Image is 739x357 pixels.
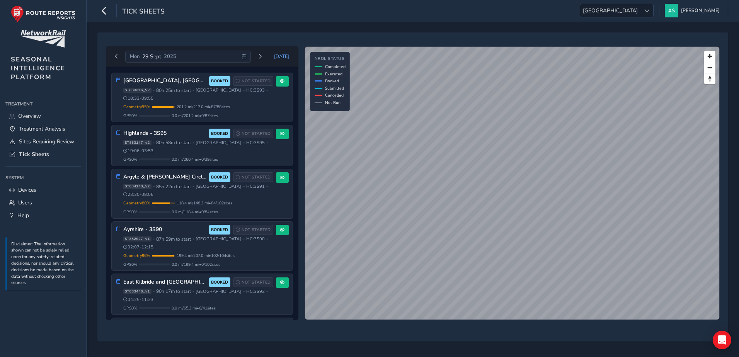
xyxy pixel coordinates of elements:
div: Treatment [5,98,81,110]
span: • [192,184,194,189]
span: Completed [325,64,346,70]
button: Previous day [110,52,123,61]
span: 201.2 mi / 212.0 mi • 87 / 88 sites [177,104,230,110]
a: Overview [5,110,81,122]
a: Users [5,196,81,209]
span: HC: 3S91 [246,184,265,189]
span: • [153,289,155,294]
canvas: Map [305,47,719,320]
span: Help [17,212,29,219]
span: HC: 3S95 [246,140,265,146]
span: 80h 25m to start [156,87,191,93]
span: 29 Sept [142,53,161,60]
span: 118.4 mi / 148.3 mi • 84 / 102 sites [177,200,232,206]
span: BOOKED [211,227,228,233]
span: Cancelled [325,92,344,98]
span: ST883316_v2 [123,88,152,93]
span: Tick Sheets [122,7,165,17]
span: 0.0 mi / 260.4 mi • 0 / 39 sites [172,156,218,162]
span: • [266,289,268,294]
span: NOT STARTED [242,78,271,84]
a: Sites Requiring Review [5,135,81,148]
h3: Ayrshire - 3S90 [123,226,206,233]
span: 80h 58m to start [156,139,191,146]
span: NOT STARTED [242,279,271,286]
div: Open Intercom Messenger [713,331,731,349]
a: Treatment Analysis [5,122,81,135]
span: • [153,141,155,145]
span: • [153,184,155,189]
div: System [5,172,81,184]
button: Reset bearing to north [704,73,715,84]
span: • [243,289,245,294]
span: GPS 0 % [123,262,138,267]
span: 0.0 mi / 201.2 mi • 0 / 87 sites [172,113,218,119]
span: BOOKED [211,174,228,180]
span: • [192,289,194,294]
a: Help [5,209,81,222]
span: • [153,88,155,92]
span: Geometry 96 % [123,253,150,258]
span: 0.0 mi / 65.3 mi • 0 / 41 sites [172,305,216,311]
span: ST884148_v2 [123,184,152,189]
span: • [266,141,268,145]
h3: Argyle & [PERSON_NAME] Circle - 3S91 [123,174,206,180]
img: customer logo [20,30,66,48]
span: 02:07 - 12:15 [123,244,154,250]
span: [PERSON_NAME] [681,4,720,17]
span: • [266,88,268,92]
span: • [243,141,245,145]
button: Today [269,51,295,62]
span: • [266,184,268,189]
span: 2025 [164,53,176,60]
span: • [192,88,194,92]
span: GPS 0 % [123,113,138,119]
span: 23:30 - 08:06 [123,192,154,197]
span: Booked [325,78,339,84]
span: • [192,141,194,145]
span: ST883448_v1 [123,289,152,294]
h3: Highlands - 3S95 [123,130,206,137]
span: Users [18,199,32,206]
img: rr logo [11,5,75,23]
span: • [192,237,194,241]
span: 19:06 - 03:53 [123,148,154,154]
span: Mon [130,53,140,60]
img: diamond-layout [665,4,678,17]
span: [GEOGRAPHIC_DATA] [196,87,241,93]
span: Geometry 95 % [123,104,150,110]
span: NOT STARTED [242,131,271,137]
span: HC: 3S92 [246,289,265,294]
a: Tick Sheets [5,148,81,161]
span: Not Run [325,100,341,105]
span: Devices [18,186,36,194]
span: Submitted [325,85,344,91]
span: [GEOGRAPHIC_DATA] [196,236,241,242]
span: • [243,237,245,241]
span: GPS 0 % [123,209,138,215]
a: Devices [5,184,81,196]
h3: [GEOGRAPHIC_DATA], [GEOGRAPHIC_DATA], [GEOGRAPHIC_DATA] 3S93 [123,78,206,84]
span: SEASONAL INTELLIGENCE PLATFORM [11,55,65,82]
span: 87h 59m to start [156,236,191,242]
span: BOOKED [211,131,228,137]
span: HC: 3S90 [246,236,265,242]
span: [GEOGRAPHIC_DATA] [196,184,241,189]
span: BOOKED [211,279,228,286]
span: • [266,237,268,241]
span: [GEOGRAPHIC_DATA] [196,289,241,294]
span: ST882927_v1 [123,236,152,242]
span: • [153,237,155,241]
span: Sites Requiring Review [19,138,74,145]
span: NOT STARTED [242,174,271,180]
span: • [243,184,245,189]
span: NOT STARTED [242,227,271,233]
span: BOOKED [211,78,228,84]
span: 04:25 - 11:23 [123,297,154,303]
span: Treatment Analysis [19,125,65,133]
span: Geometry 80 % [123,200,150,206]
button: [PERSON_NAME] [665,4,722,17]
span: [GEOGRAPHIC_DATA] [196,140,241,146]
button: Next day [254,52,266,61]
span: 0.0 mi / 199.4 mi • 0 / 102 sites [172,262,220,267]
